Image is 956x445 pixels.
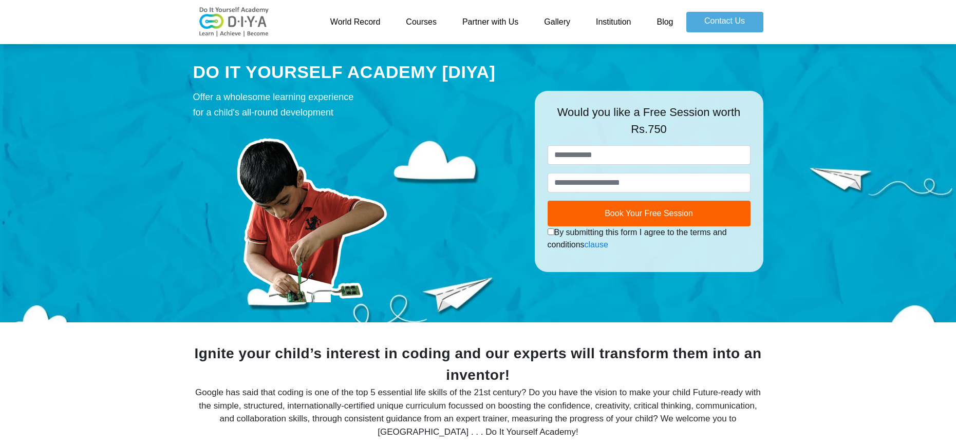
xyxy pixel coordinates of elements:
[548,226,751,251] div: By submitting this form I agree to the terms and conditions
[449,12,531,32] a: Partner with Us
[317,12,393,32] a: World Record
[686,12,763,32] a: Contact Us
[193,343,763,386] div: Ignite your child’s interest in coding and our experts will transform them into an inventor!
[193,89,519,120] div: Offer a wholesome learning experience for a child's all-round development
[548,201,751,226] button: Book Your Free Session
[583,12,644,32] a: Institution
[548,104,751,145] div: Would you like a Free Session worth Rs.750
[193,7,275,37] img: logo-v2.png
[605,209,693,218] span: Book Your Free Session
[585,240,608,249] a: clause
[393,12,449,32] a: Courses
[531,12,583,32] a: Gallery
[193,125,429,302] img: course-prod.png
[193,60,519,85] div: DO IT YOURSELF ACADEMY [DIYA]
[644,12,686,32] a: Blog
[193,386,763,438] div: Google has said that coding is one of the top 5 essential life skills of the 21st century? Do you...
